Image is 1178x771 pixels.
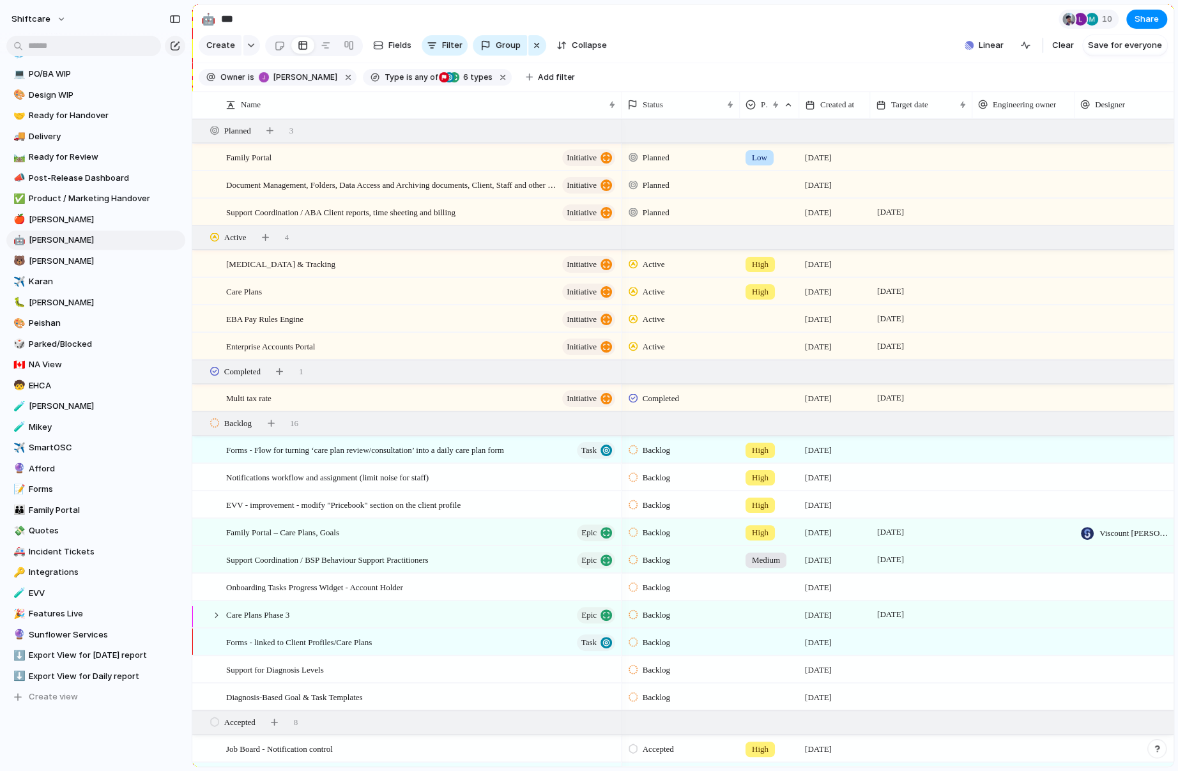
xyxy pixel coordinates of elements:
span: High [752,526,769,539]
button: 🛤️ [11,151,24,164]
div: 🎉Features Live [6,604,185,623]
span: Save for everyone [1088,39,1162,52]
span: Care Plans [226,284,262,298]
span: [PERSON_NAME] [29,213,181,226]
span: 6 [459,72,470,82]
span: Ready for Review [29,151,181,164]
span: Planned [643,206,669,219]
a: 👪Family Portal [6,501,185,520]
span: [DATE] [874,284,907,299]
span: Multi tax rate [226,390,272,405]
span: Linear [979,39,1004,52]
span: [PERSON_NAME] [29,255,181,268]
button: initiative [562,390,615,407]
span: Family Portal [226,149,272,164]
div: 🔑 [13,565,22,580]
div: 🚚 [13,129,22,144]
button: initiative [562,204,615,221]
span: Medium [752,554,780,567]
div: ⬇️ [13,669,22,683]
button: 📣 [11,172,24,185]
button: initiative [562,339,615,355]
button: 🎲 [11,338,24,351]
button: 🚑 [11,546,24,558]
span: Backlog [643,581,670,594]
span: Care Plans Phase 3 [226,607,289,622]
span: initiative [567,256,597,273]
button: Epic [577,552,615,569]
span: Backlog [643,636,670,649]
button: 🤖 [198,9,218,29]
div: 🔮 [13,461,22,476]
div: 🇨🇦 [13,358,22,372]
span: Product / Marketing Handover [29,192,181,205]
button: Fields [368,35,417,56]
span: EBA Pay Rules Engine [226,311,303,326]
span: Backlog [643,664,670,676]
a: 🧪EVV [6,584,185,603]
span: Type [385,72,404,83]
div: ⬇️Export View for [DATE] report [6,646,185,665]
button: Save for everyone [1083,35,1167,56]
span: EVV - improvement - modify "Pricebook" section on the client profile [226,497,461,512]
span: Designer [1095,98,1125,111]
a: 🧪[PERSON_NAME] [6,397,185,416]
span: Planned [224,125,251,137]
span: [DATE] [805,581,832,594]
button: 🐻 [11,255,24,268]
span: Backlog [643,526,670,539]
span: [DATE] [874,390,907,406]
span: Create view [29,691,78,703]
button: 🔑 [11,566,24,579]
span: Enterprise Accounts Portal [226,339,315,353]
span: High [752,286,769,298]
span: Backlog [643,444,670,457]
span: [DATE] [805,179,832,192]
span: is [248,72,254,83]
div: 🤝Ready for Handover [6,106,185,125]
span: SmartOSC [29,441,181,454]
span: [DATE] [874,204,907,220]
span: Backlog [643,609,670,622]
button: initiative [562,284,615,300]
span: 16 [290,417,298,430]
a: 🧪Mikey [6,418,185,437]
span: [DATE] [805,206,832,219]
button: 🧊 [11,47,24,60]
div: 🛤️ [13,150,22,165]
span: Post-Release Dashboard [29,172,181,185]
span: initiative [567,204,597,222]
a: 🛤️Ready for Review [6,148,185,167]
span: [DATE] [874,607,907,622]
button: 🍎 [11,213,24,226]
a: 🇨🇦NA View [6,355,185,374]
span: Priority [761,98,767,111]
span: Quotes [29,524,181,537]
span: Delivery [29,130,181,143]
span: [PERSON_NAME] [29,296,181,309]
span: Features Live [29,607,181,620]
span: Active [643,340,665,353]
button: 🇨🇦 [11,358,24,371]
button: 🧪 [11,400,24,413]
div: 🎲Parked/Blocked [6,335,185,354]
div: 📣Post-Release Dashboard [6,169,185,188]
button: 6 types [439,70,495,84]
button: Add filter [518,68,583,86]
span: [DATE] [805,313,832,326]
div: 🔮Sunflower Services [6,625,185,645]
div: 🧪 [13,586,22,600]
span: [DATE] [874,552,907,567]
span: [DATE] [805,554,832,567]
span: [DATE] [805,609,832,622]
span: Epic [581,606,597,624]
span: Planned [643,179,669,192]
a: 🚑Incident Tickets [6,542,185,561]
span: Active [643,286,665,298]
span: High [752,444,769,457]
span: Engineering owner [993,98,1056,111]
span: 10 [1102,13,1116,26]
span: [DATE] [805,258,832,271]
